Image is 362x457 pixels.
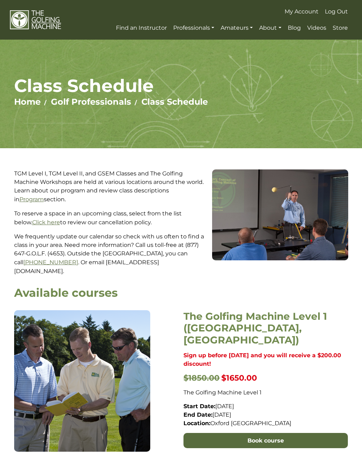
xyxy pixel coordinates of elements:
p: TGM Level I, TGM Level II, and GSEM Classes and The Golfing Machine Workshops are held at various... [14,169,207,204]
a: Home [14,97,41,107]
span: Find an Instructor [116,24,167,31]
a: About [257,22,283,34]
p: To reserve a space in an upcoming class, select from the list below. to review our cancellation p... [14,209,207,227]
a: Class Schedule [141,97,208,107]
span: Blog [288,24,301,31]
a: Blog [286,22,303,34]
strong: End Date: [183,411,212,418]
a: Videos [305,22,328,34]
a: Program [19,196,44,203]
a: [PHONE_NUMBER] [23,259,78,266]
strong: Sign up before [DATE] and you will receive a $200.00 discount! [183,352,341,367]
a: Store [331,22,350,34]
h2: Available courses [14,286,348,300]
span: My Account [285,8,319,15]
a: Golf Professionals [51,97,131,107]
h3: The Golfing Machine Level 1 ([GEOGRAPHIC_DATA], [GEOGRAPHIC_DATA]) [183,311,348,346]
p: The Golfing Machine Level 1 [183,388,348,397]
span: $1650.00 [221,373,257,383]
a: Find an Instructor [114,22,169,34]
strong: Start Date: [183,403,215,410]
a: Professionals [171,22,216,34]
h1: Class Schedule [14,75,348,97]
a: My Account [283,5,320,18]
img: The Golfing Machine [10,10,61,30]
a: Log Out [323,5,350,18]
a: Amateurs [219,22,255,34]
p: We frequently update our calendar so check with us often to find a class in your area. Need more ... [14,232,207,276]
span: Videos [307,24,326,31]
strong: Location: [183,420,210,427]
a: Click here [32,219,60,226]
p: [DATE] [DATE] Oxford [GEOGRAPHIC_DATA] [183,402,348,428]
span: $1850.00 [183,373,220,383]
a: Book course [183,433,348,449]
span: Store [333,24,348,31]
